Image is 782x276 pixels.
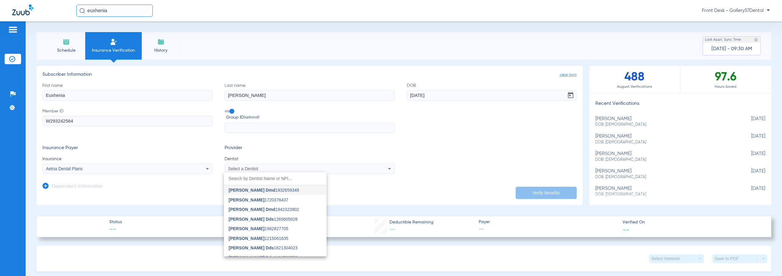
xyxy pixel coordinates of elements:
span: 1265605828 [229,217,298,221]
span: 1215061635 [229,236,288,241]
span: [PERSON_NAME] Dmd [229,207,275,212]
span: 1942323902 [229,207,299,212]
span: 1982827705 [229,226,288,231]
span: [PERSON_NAME] [229,226,265,231]
span: 1720376437 [229,198,288,202]
span: [PERSON_NAME] [229,197,265,202]
input: dropdown search [224,172,327,185]
span: [PERSON_NAME] Dmd [229,188,275,193]
span: [PERSON_NAME] [229,236,265,241]
span: [PERSON_NAME] Dds [229,245,274,250]
span: 1821304023 [229,246,298,250]
span: [PERSON_NAME] Dds [229,217,274,222]
span: [PERSON_NAME] Dds [229,255,274,260]
span: 1932659349 [229,188,299,192]
span: 1184769556 [229,256,298,260]
iframe: Chat Widget [751,247,782,276]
